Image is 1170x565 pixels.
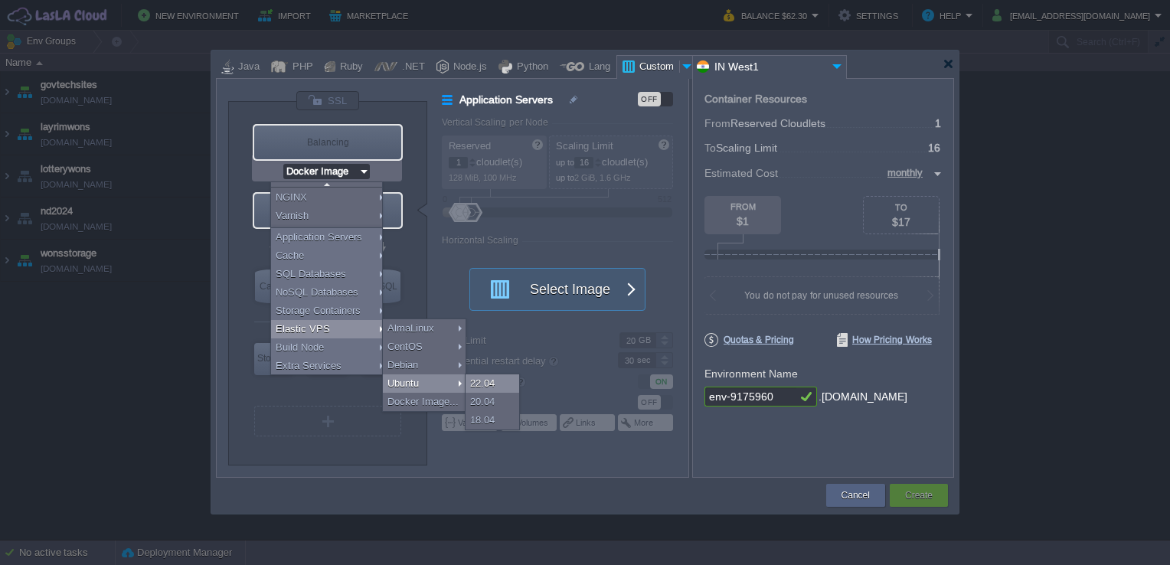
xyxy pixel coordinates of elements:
div: 20.04 [466,393,519,411]
div: PHP [288,56,313,79]
span: How Pricing Works [837,333,932,347]
div: AlmaLinux [383,319,466,338]
div: Application Servers [271,228,387,247]
button: Cancel [842,488,870,503]
div: Python [512,56,548,79]
button: Select Image [480,269,618,310]
div: Docker Image... [383,393,466,411]
div: Java [234,56,260,79]
div: CentOS [383,338,466,356]
div: .[DOMAIN_NAME] [819,387,907,407]
div: Varnish [271,207,387,225]
div: Cache [271,247,387,265]
div: NoSQL Databases [271,283,387,302]
button: Create [905,488,933,503]
div: Load Balancer [254,126,401,159]
div: Custom [635,56,679,79]
div: Debian [383,356,466,374]
div: Build Node [271,338,387,357]
span: Quotas & Pricing [704,333,794,347]
div: OFF [638,92,661,106]
div: Ubuntu [383,374,466,393]
label: Environment Name [704,367,798,380]
div: NGINX [271,188,387,207]
div: Elastic VPS [271,320,387,338]
div: Create New Layer [254,406,401,436]
div: Application Servers [254,194,401,227]
div: Storage Containers [271,302,387,320]
div: 22.04 [466,374,519,393]
div: Storage [254,343,292,374]
div: .NET [397,56,425,79]
div: Ruby [335,56,363,79]
div: SQL Databases [271,265,387,283]
div: Node.js [449,56,487,79]
div: Extra Services [271,357,387,375]
div: Balancing [254,126,401,159]
div: 18.04 [466,411,519,429]
div: Container Resources [704,93,807,105]
div: Lang [584,56,610,79]
div: Storage Containers [254,343,292,375]
div: Cache [255,269,292,303]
